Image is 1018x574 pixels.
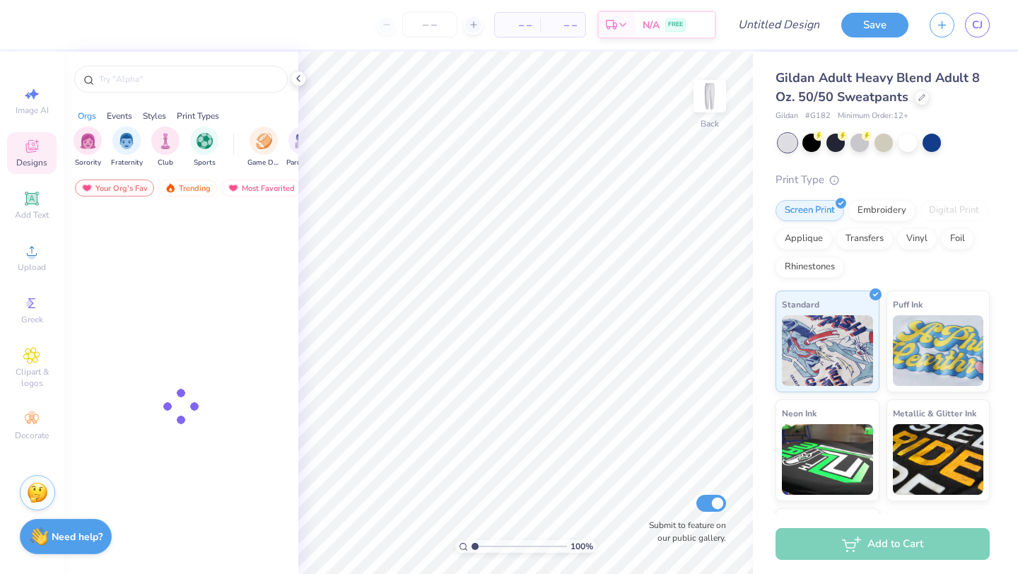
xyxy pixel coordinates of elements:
img: Metallic & Glitter Ink [893,424,984,495]
span: 100 % [571,540,593,553]
img: Back [696,82,724,110]
div: Print Type [776,172,990,188]
span: FREE [668,20,683,30]
img: Puff Ink [893,315,984,386]
div: filter for Sports [190,127,218,168]
span: Neon Ink [782,406,817,421]
button: filter button [286,127,319,168]
div: Orgs [78,110,96,122]
div: Styles [143,110,166,122]
img: Parent's Weekend Image [295,133,311,149]
span: Sports [194,158,216,168]
span: Greek [21,314,43,325]
img: most_fav.gif [81,183,93,193]
span: – – [549,18,577,33]
div: Back [701,117,719,130]
div: Vinyl [897,228,937,250]
div: filter for Club [151,127,180,168]
button: filter button [247,127,280,168]
span: Gildan Adult Heavy Blend Adult 8 Oz. 50/50 Sweatpants [776,69,980,105]
strong: Need help? [52,530,103,544]
img: Standard [782,315,873,386]
span: Decorate [15,430,49,441]
span: N/A [643,18,660,33]
img: Sports Image [197,133,213,149]
span: Metallic & Glitter Ink [893,406,976,421]
div: Screen Print [776,200,844,221]
button: filter button [74,127,102,168]
button: Save [841,13,908,37]
img: Sorority Image [80,133,96,149]
img: Fraternity Image [119,133,134,149]
div: Transfers [836,228,893,250]
div: Digital Print [920,200,988,221]
span: Club [158,158,173,168]
span: – – [503,18,532,33]
span: Designs [16,157,47,168]
div: filter for Fraternity [111,127,143,168]
span: Fraternity [111,158,143,168]
div: Your Org's Fav [75,180,154,197]
span: Gildan [776,110,798,122]
a: CJ [965,13,990,37]
span: Puff Ink [893,297,923,312]
div: filter for Parent's Weekend [286,127,319,168]
div: Events [107,110,132,122]
span: Parent's Weekend [286,158,319,168]
button: filter button [111,127,143,168]
input: – – [402,12,457,37]
span: Sorority [75,158,101,168]
span: Upload [18,262,46,273]
div: Print Types [177,110,219,122]
button: filter button [190,127,218,168]
span: Image AI [16,105,49,116]
img: Club Image [158,133,173,149]
div: Trending [158,180,217,197]
div: Rhinestones [776,257,844,278]
span: Game Day [247,158,280,168]
img: Neon Ink [782,424,873,495]
div: Most Favorited [221,180,301,197]
label: Submit to feature on our public gallery. [641,519,726,544]
img: most_fav.gif [228,183,239,193]
span: Standard [782,297,819,312]
span: CJ [972,17,983,33]
div: filter for Game Day [247,127,280,168]
span: Clipart & logos [7,366,57,389]
span: Add Text [15,209,49,221]
div: Foil [941,228,974,250]
input: Try "Alpha" [98,72,279,86]
span: # G182 [805,110,831,122]
span: Minimum Order: 12 + [838,110,908,122]
div: Applique [776,228,832,250]
button: filter button [151,127,180,168]
div: Embroidery [848,200,915,221]
img: Game Day Image [256,133,272,149]
input: Untitled Design [727,11,831,39]
img: trending.gif [165,183,176,193]
div: filter for Sorority [74,127,102,168]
